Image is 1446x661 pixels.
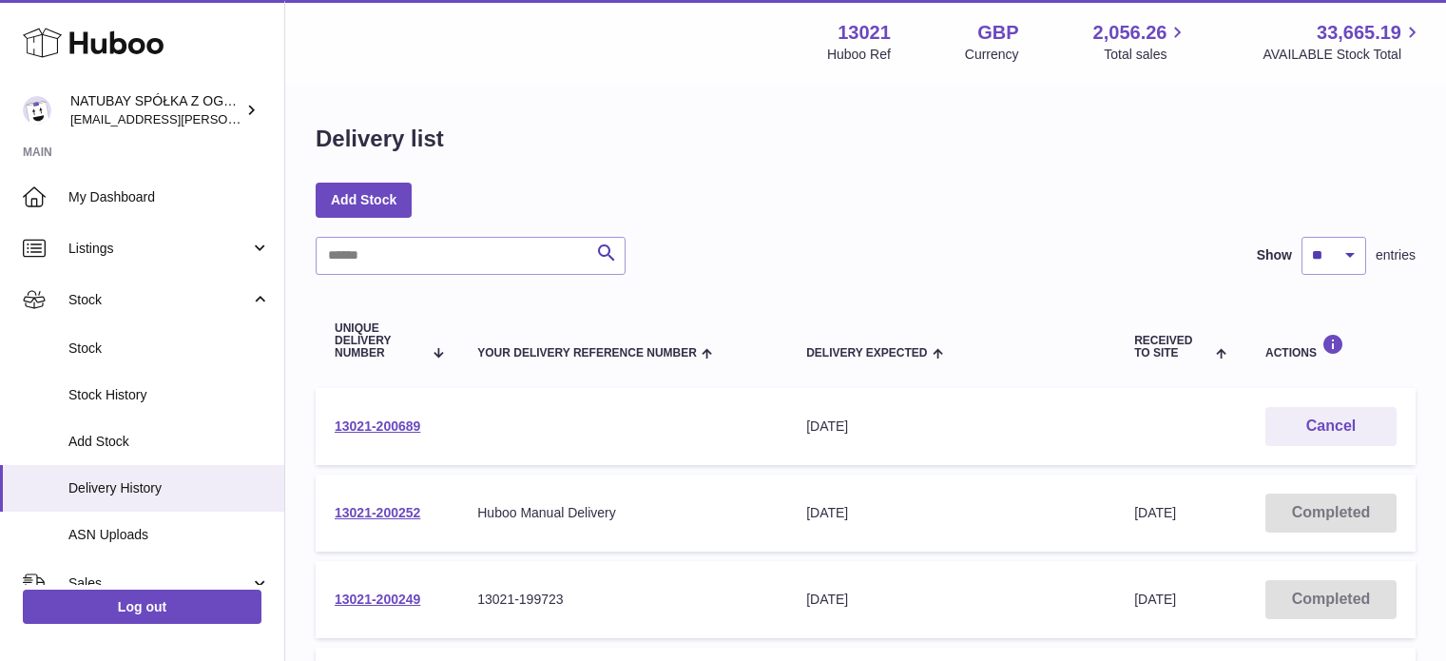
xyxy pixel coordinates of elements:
label: Show [1257,246,1292,264]
a: Log out [23,590,261,624]
div: Currency [965,46,1019,64]
div: Actions [1265,334,1397,360]
a: 2,056.26 Total sales [1093,20,1189,64]
div: [DATE] [806,504,1096,522]
div: Huboo Ref [827,46,891,64]
span: [DATE] [1134,505,1176,520]
span: Total sales [1104,46,1188,64]
strong: GBP [977,20,1018,46]
img: kacper.antkowski@natubay.pl [23,96,51,125]
span: Delivery History [68,479,270,497]
span: [DATE] [1134,592,1176,607]
span: Stock [68,291,250,309]
h1: Delivery list [316,124,444,154]
span: AVAILABLE Stock Total [1263,46,1423,64]
a: 13021-200689 [335,418,420,434]
span: Your Delivery Reference Number [477,347,697,360]
strong: 13021 [838,20,891,46]
span: My Dashboard [68,188,270,206]
span: Add Stock [68,433,270,451]
div: 13021-199723 [477,591,768,609]
span: entries [1376,246,1416,264]
span: 33,665.19 [1317,20,1401,46]
span: Unique Delivery Number [335,322,423,360]
span: Delivery Expected [806,347,927,360]
div: Huboo Manual Delivery [477,504,768,522]
div: [DATE] [806,418,1096,436]
span: Received to Site [1134,335,1211,360]
a: 13021-200249 [335,592,420,607]
span: 2,056.26 [1093,20,1167,46]
a: 33,665.19 AVAILABLE Stock Total [1263,20,1423,64]
span: [EMAIL_ADDRESS][PERSON_NAME][DOMAIN_NAME] [70,111,381,126]
span: Sales [68,574,250,593]
div: [DATE] [806,591,1096,609]
span: Stock [68,340,270,358]
span: ASN Uploads [68,526,270,544]
div: NATUBAY SPÓŁKA Z OGRANICZONĄ ODPOWIEDZIALNOŚCIĄ [70,92,241,128]
a: 13021-200252 [335,505,420,520]
a: Add Stock [316,183,412,217]
span: Stock History [68,386,270,404]
span: Listings [68,240,250,258]
button: Cancel [1265,407,1397,446]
